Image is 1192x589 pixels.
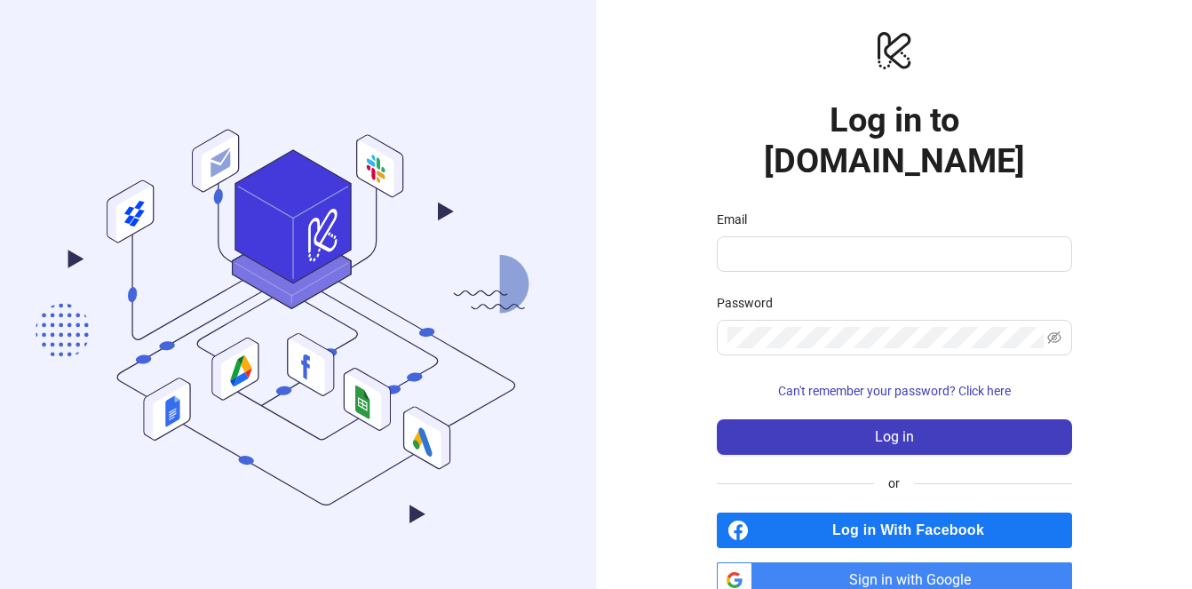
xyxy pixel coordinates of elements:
[778,384,1011,398] span: Can't remember your password? Click here
[717,384,1072,398] a: Can't remember your password? Click here
[717,293,784,313] label: Password
[717,99,1072,181] h1: Log in to [DOMAIN_NAME]
[717,210,759,229] label: Email
[1047,330,1061,345] span: eye-invisible
[874,474,914,493] span: or
[717,513,1072,548] a: Log in With Facebook
[727,327,1044,348] input: Password
[727,243,1058,265] input: Email
[717,377,1072,405] button: Can't remember your password? Click here
[756,513,1072,548] span: Log in With Facebook
[875,429,914,445] span: Log in
[717,419,1072,455] button: Log in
